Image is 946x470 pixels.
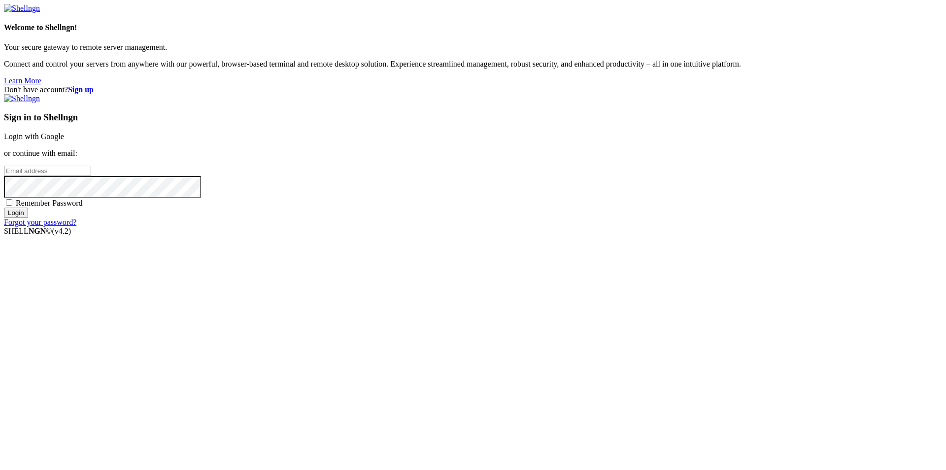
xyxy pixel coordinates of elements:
p: or continue with email: [4,149,942,158]
img: Shellngn [4,4,40,13]
h3: Sign in to Shellngn [4,112,942,123]
div: Don't have account? [4,85,942,94]
img: Shellngn [4,94,40,103]
input: Login [4,208,28,218]
p: Connect and control your servers from anywhere with our powerful, browser-based terminal and remo... [4,60,942,69]
a: Login with Google [4,132,64,141]
a: Forgot your password? [4,218,76,226]
span: SHELL © [4,227,71,235]
a: Learn More [4,76,41,85]
span: 4.2.0 [52,227,71,235]
p: Your secure gateway to remote server management. [4,43,942,52]
input: Remember Password [6,199,12,206]
b: NGN [29,227,46,235]
input: Email address [4,166,91,176]
a: Sign up [68,85,94,94]
span: Remember Password [16,199,83,207]
h4: Welcome to Shellngn! [4,23,942,32]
